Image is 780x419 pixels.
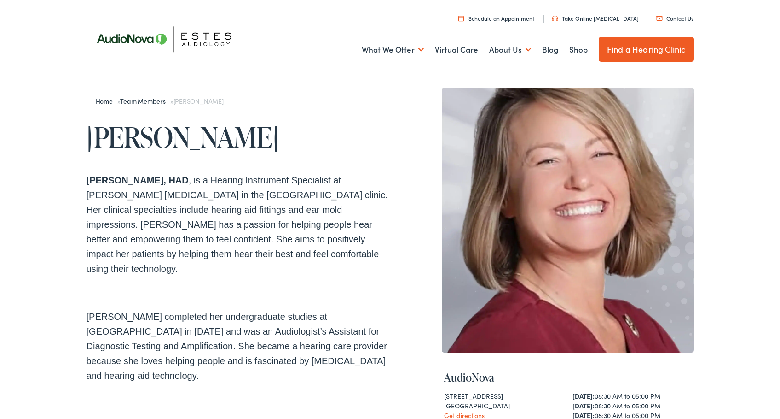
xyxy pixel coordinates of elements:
span: » » [96,96,224,106]
p: , is a Hearing Instrument Specialist at [PERSON_NAME] [MEDICAL_DATA] in the [GEOGRAPHIC_DATA] cli... [87,173,390,276]
strong: [DATE]: [572,401,595,410]
strong: [PERSON_NAME], HAD [87,175,189,185]
a: What We Offer [362,33,424,67]
a: Contact Us [656,14,693,22]
div: [GEOGRAPHIC_DATA] [444,401,563,411]
span: [PERSON_NAME] [173,96,224,106]
a: Home [96,96,117,106]
h1: [PERSON_NAME] [87,122,390,152]
a: Blog [542,33,558,67]
img: utility icon [552,16,558,21]
h4: AudioNova [444,371,692,384]
a: Team Members [120,96,170,106]
div: [STREET_ADDRESS] [444,391,563,401]
strong: [DATE]: [572,391,595,401]
a: Find a Hearing Clinic [599,37,694,62]
a: Schedule an Appointment [458,14,534,22]
a: Shop [569,33,588,67]
img: utility icon [458,15,464,21]
img: utility icon [656,16,663,21]
p: [PERSON_NAME] completed her undergraduate studies at [GEOGRAPHIC_DATA] in [DATE] and was an Audio... [87,309,390,383]
a: Virtual Care [435,33,478,67]
a: Take Online [MEDICAL_DATA] [552,14,639,22]
a: About Us [489,33,531,67]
